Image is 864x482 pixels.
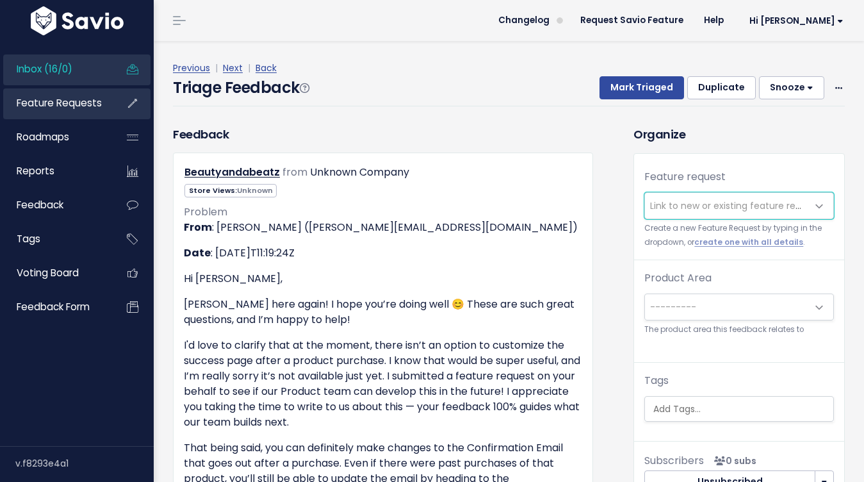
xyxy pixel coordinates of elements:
[3,54,106,84] a: Inbox (16/0)
[213,62,220,74] span: |
[3,122,106,152] a: Roadmaps
[599,76,684,99] button: Mark Triaged
[633,126,845,143] h3: Organize
[256,62,277,74] a: Back
[644,222,834,249] small: Create a new Feature Request by typing in the dropdown, or .
[184,338,582,430] p: I'd love to clarify that at the moment, there isn’t an option to customize the success page after...
[3,156,106,186] a: Reports
[759,76,824,99] button: Snooze
[749,16,844,26] span: Hi [PERSON_NAME]
[650,199,827,212] span: Link to new or existing feature request...
[17,300,90,313] span: Feedback form
[644,169,726,185] label: Feature request
[282,165,307,179] span: from
[17,232,40,245] span: Tags
[184,220,582,235] p: : [PERSON_NAME] ([PERSON_NAME][EMAIL_ADDRESS][DOMAIN_NAME])
[498,16,550,25] span: Changelog
[310,163,409,182] div: Unknown Company
[184,297,582,328] p: [PERSON_NAME] here again! I hope you’re doing well 😊 These are such great questions, and I’m happ...
[17,96,102,110] span: Feature Requests
[184,271,582,287] p: Hi [PERSON_NAME],
[3,292,106,322] a: Feedback form
[709,454,756,467] span: <p><strong>Subscribers</strong><br><br> No subscribers yet<br> </p>
[694,11,734,30] a: Help
[644,323,834,337] small: The product area this feedback relates to
[687,76,756,99] button: Duplicate
[644,453,704,468] span: Subscribers
[570,11,694,30] a: Request Savio Feature
[3,224,106,254] a: Tags
[3,88,106,118] a: Feature Requests
[184,220,212,235] strong: From
[28,6,127,35] img: logo-white.9d6f32f41409.svg
[17,164,54,178] span: Reports
[184,204,227,219] span: Problem
[648,403,836,416] input: Add Tags...
[245,62,253,74] span: |
[173,76,309,99] h4: Triage Feedback
[184,165,280,179] a: Beautyandabeatz
[173,126,229,143] h3: Feedback
[650,301,696,313] span: ---------
[17,62,72,76] span: Inbox (16/0)
[184,184,277,197] span: Store Views:
[17,198,63,212] span: Feedback
[173,62,210,74] a: Previous
[3,258,106,288] a: Voting Board
[15,447,154,480] div: v.f8293e4a1
[223,62,243,74] a: Next
[184,245,582,261] p: : [DATE]T11:19:24Z
[694,237,803,247] a: create one with all details
[734,11,854,31] a: Hi [PERSON_NAME]
[644,373,669,388] label: Tags
[17,130,69,144] span: Roadmaps
[3,190,106,220] a: Feedback
[184,245,211,260] strong: Date
[17,266,79,279] span: Voting Board
[237,185,273,195] span: Unknown
[644,270,712,286] label: Product Area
